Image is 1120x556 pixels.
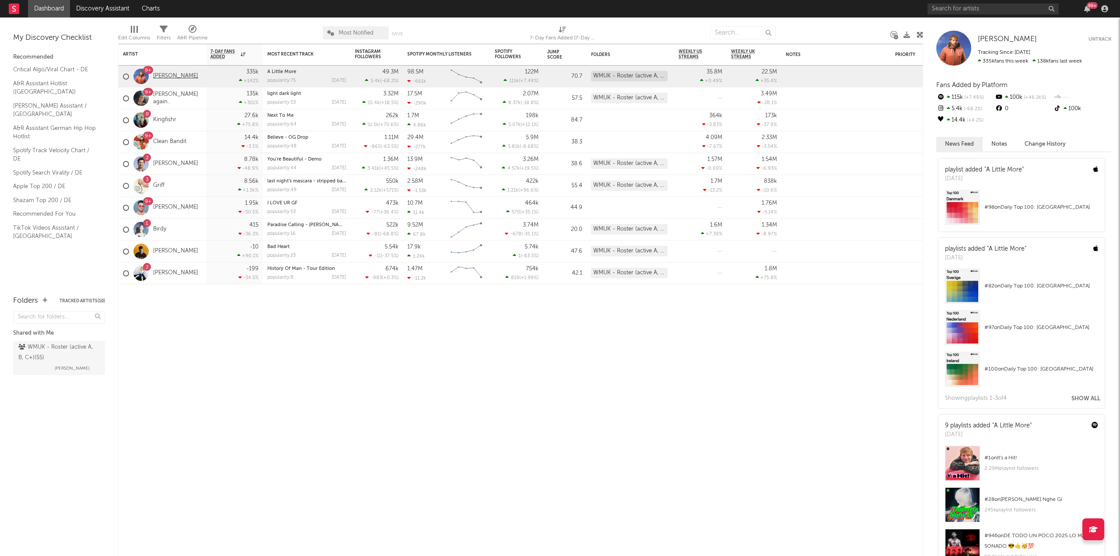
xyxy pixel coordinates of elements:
[707,69,722,75] div: 35.8M
[992,423,1032,429] a: "A Little More"
[368,101,380,105] span: 15.4k
[367,166,379,171] span: 3.41k
[978,59,1028,64] span: 335k fans this week
[238,187,259,193] div: +1.5k %
[267,157,346,162] div: You're Beautiful - Demo
[508,101,521,105] span: 8.37k
[762,222,777,228] div: 1.34M
[55,363,90,374] span: [PERSON_NAME]
[407,244,421,250] div: 17.9k
[938,310,1105,352] a: #97onDaily Top 100: [GEOGRAPHIC_DATA]
[267,91,346,96] div: light dark light
[153,73,198,80] a: [PERSON_NAME]
[13,341,105,375] a: WMUK - Roster (active A, B, C+)(55)[PERSON_NAME]
[13,223,96,241] a: TikTok Videos Assistant / [GEOGRAPHIC_DATA]
[369,253,399,259] div: ( )
[370,144,381,149] span: -865
[267,245,290,249] a: Bad Heart
[502,143,539,149] div: ( )
[153,116,176,124] a: Kingfishr
[383,157,399,162] div: 1.36M
[267,70,346,74] div: A Little More
[506,209,539,215] div: ( )
[407,91,422,97] div: 17.5M
[591,52,657,57] div: Folders
[385,244,399,250] div: 5.54k
[407,266,423,272] div: 1.47M
[762,157,777,162] div: 1.54M
[153,138,186,146] a: Clean Bandit
[709,113,722,119] div: 364k
[332,144,346,149] div: [DATE]
[447,197,486,219] svg: Chart title
[13,168,96,178] a: Spotify Search Virality / DE
[382,254,397,259] span: -37.5 %
[513,253,539,259] div: ( )
[118,33,150,43] div: Edit Columns
[153,226,166,233] a: Birdy
[332,253,346,258] div: [DATE]
[547,137,582,147] div: 38.3
[508,122,521,127] span: 5.07k
[509,79,519,84] span: 115k
[447,175,486,197] svg: Chart title
[153,160,198,168] a: [PERSON_NAME]
[591,180,668,191] div: WMUK - Roster (active A, B, C+) (55)
[267,179,366,184] a: last night's mascara - stripped back version
[407,210,424,215] div: 11.4k
[250,244,259,250] div: -10
[507,188,518,193] span: 1.21k
[407,188,427,193] div: -1.53k
[123,52,189,57] div: Artist
[757,100,777,105] div: -28.1 %
[1016,137,1074,151] button: Change History
[237,122,259,127] div: +75.8 %
[381,232,397,237] span: -68.8 %
[267,231,296,236] div: popularity: 16
[392,31,403,36] button: Save
[332,188,346,192] div: [DATE]
[13,123,96,141] a: A&R Assistant German Hip Hop Hotlist
[332,100,346,105] div: [DATE]
[761,91,777,97] div: 3.49M
[332,122,346,127] div: [DATE]
[407,100,427,106] div: -290k
[978,35,1037,44] a: [PERSON_NAME]
[523,91,539,97] div: 2.07M
[383,91,399,97] div: 3.32M
[530,33,595,43] div: 7-Day Fans Added (7-Day Fans Added)
[447,262,486,284] svg: Chart title
[984,281,1098,291] div: # 82 on Daily Top 100: [GEOGRAPHIC_DATA]
[383,188,397,193] span: +571 %
[332,231,346,236] div: [DATE]
[339,30,374,36] span: Most Notified
[547,159,582,169] div: 38.6
[407,166,427,171] div: -248k
[267,135,308,140] a: Believe - OG Drop
[764,178,777,184] div: 838k
[371,210,379,215] span: -77
[372,232,380,237] span: -81
[407,113,419,119] div: 1.7M
[547,93,582,104] div: 57.5
[963,95,984,100] span: +7.49 %
[547,246,582,257] div: 47.6
[267,144,297,149] div: popularity: 48
[679,49,709,59] span: Weekly US Streams
[267,179,346,184] div: last night's mascara - stripped back version
[547,203,582,213] div: 44.9
[547,224,582,235] div: 20.0
[267,100,296,105] div: popularity: 53
[936,137,983,151] button: News Feed
[244,178,259,184] div: 8.56k
[407,78,426,84] div: -661k
[765,113,777,119] div: 173k
[511,232,521,237] span: -678
[447,66,486,87] svg: Chart title
[786,52,873,57] div: Notes
[407,222,423,228] div: 9.52M
[1022,95,1046,100] span: +46.2k %
[267,188,297,192] div: popularity: 49
[1088,35,1111,44] button: Untrack
[332,78,346,83] div: [DATE]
